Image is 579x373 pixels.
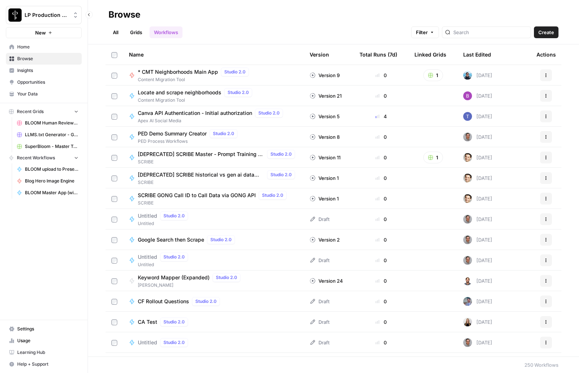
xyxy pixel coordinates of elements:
span: Studio 2.0 [210,236,232,243]
span: Studio 2.0 [270,171,292,178]
a: Grids [126,26,147,38]
span: Canva API Authentication - Initial authorization [138,109,252,117]
img: 6l67qqvc70cuif29xf8s9n3x3uzc [463,71,472,80]
div: 0 [359,339,403,346]
a: UntitledStudio 2.0 [129,338,298,347]
div: 0 [359,298,403,305]
span: Browse [17,55,78,62]
span: Opportunities [17,79,78,86]
a: Canva API Authentication - Initial authorizationStudio 2.0Apex AI Social Media [129,109,298,124]
div: 4 [359,113,403,120]
span: Untitled [138,261,191,268]
span: Your Data [17,91,78,97]
img: q6zgpaq0n2f6351ts57mn9e53p5m [463,318,472,326]
a: BLOOM Master App (with human review) [14,187,82,199]
span: Filter [416,29,428,36]
img: 687sl25u46ey1xiwvt4n1x224os9 [463,235,472,244]
div: [DATE] [463,112,492,121]
span: LLMS.txt Generator - Grid [25,131,78,138]
button: New [6,27,82,38]
div: [DATE] [463,215,492,224]
div: 0 [359,236,403,243]
button: Filter [411,26,439,38]
a: Google Search then ScrapeStudio 2.0 [129,235,298,244]
div: [DATE] [463,153,492,162]
div: [DATE] [463,133,492,141]
div: Version [310,44,329,65]
a: SuperBloom - Master Topic List [14,141,82,152]
div: Name [129,44,298,65]
span: CF Rollout Questions [138,298,189,305]
span: Content Migration Tool [138,97,255,104]
span: [DEPRECATED] SCRIBE Master - Prompt Training on Historical Data [138,151,264,158]
span: Untitled [138,220,191,227]
a: SCRIBE GONG Call ID to Call Data via GONG APIStudio 2.0SCRIBE [129,191,298,206]
div: Actions [536,44,556,65]
a: PED Demo Summary CreatorStudio 2.0PED Process Workflows [129,129,298,145]
button: Workspace: LP Production Workloads [6,6,82,24]
span: Help + Support [17,361,78,367]
div: 0 [359,257,403,264]
span: Studio 2.0 [216,274,237,281]
span: CA Test [138,318,157,326]
span: PED Demo Summary Creator [138,130,207,137]
a: CA TestStudio 2.0 [129,318,298,326]
span: Studio 2.0 [163,213,185,219]
a: UntitledStudio 2.0Untitled [129,211,298,227]
img: 687sl25u46ey1xiwvt4n1x224os9 [463,256,472,265]
img: j7temtklz6amjwtjn5shyeuwpeb0 [463,153,472,162]
div: 0 [359,195,403,202]
div: Version 9 [310,72,340,79]
div: [DATE] [463,174,492,182]
span: Studio 2.0 [262,192,283,199]
img: 687sl25u46ey1xiwvt4n1x224os9 [463,215,472,224]
button: Recent Workflows [6,152,82,163]
div: [DATE] [463,71,492,80]
a: CF Rollout QuestionsStudio 2.0 [129,297,298,306]
span: Apex AI Social Media [138,117,286,124]
img: ostirvotq53g08tovc7ybctuc07q [463,297,472,306]
div: 0 [359,216,403,223]
div: Version 1 [310,174,339,182]
span: Studio 2.0 [195,298,217,305]
span: SCRIBE [138,159,298,165]
span: Studio 2.0 [224,69,246,75]
div: [DATE] [463,276,492,285]
span: Studio 2.0 [163,254,185,260]
span: SCRIBE GONG Call ID to Call Data via GONG API [138,192,256,199]
span: BLOOM Master App (with human review) [25,189,78,196]
img: fdbthlkohqvq3b2ybzi3drh0kqcb [463,276,472,285]
a: Settings [6,323,82,335]
a: Learning Hub [6,347,82,358]
img: LP Production Workloads Logo [8,8,22,22]
div: Version 24 [310,277,343,285]
div: Version 8 [310,133,340,141]
div: Linked Grids [414,44,446,65]
span: Keyword Mapper (Expanded) [138,274,210,281]
div: [DATE] [463,256,492,265]
div: [DATE] [463,91,492,100]
a: Keyword Mapper (Expanded)Studio 2.0[PERSON_NAME] [129,273,298,289]
a: * CMT Neighborhoods Main AppStudio 2.0Content Migration Tool [129,68,298,83]
div: Version 5 [310,113,340,120]
div: [DATE] [463,318,492,326]
a: All [108,26,123,38]
span: Studio 2.0 [270,151,292,157]
span: PED Process Workflows [138,138,240,145]
a: BLOOM Human Review (ver2) [14,117,82,129]
a: Locate and scrape neighborhoodsStudio 2.0Content Migration Tool [129,88,298,104]
span: Studio 2.0 [258,110,280,116]
div: [DATE] [463,194,492,203]
a: BLOOM upload to Presence (after Human Review) [14,163,82,175]
div: Draft [310,298,329,305]
div: 0 [359,133,403,141]
div: [DATE] [463,235,492,244]
a: [DEPRECATED] SCRIBE historical vs gen ai data comparizonStudio 2.0SCRIBE [129,170,298,186]
span: LP Production Workloads [25,11,69,19]
span: * CMT Neighborhoods Main App [138,68,218,76]
span: Insights [17,67,78,74]
div: 0 [359,72,403,79]
span: SuperBloom - Master Topic List [25,143,78,150]
span: Content Migration Tool [138,76,252,83]
div: Browse [108,9,140,21]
